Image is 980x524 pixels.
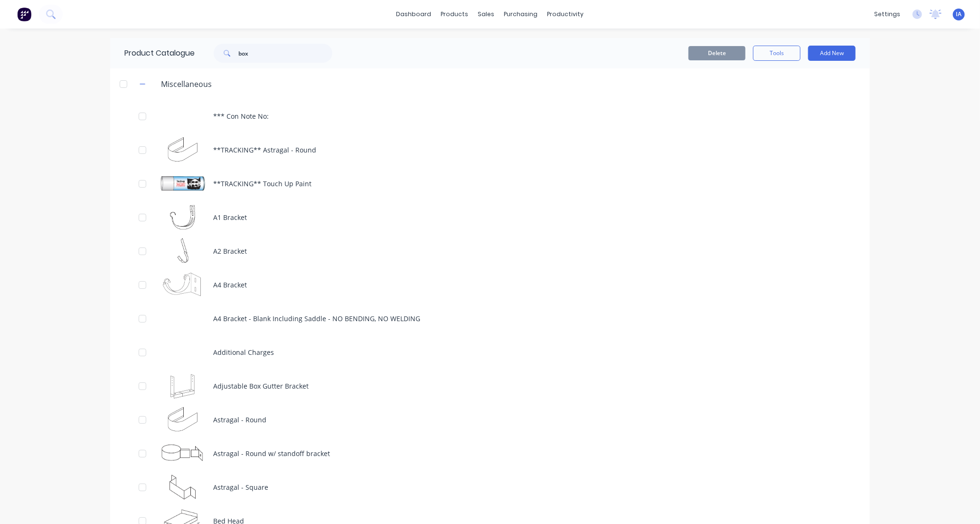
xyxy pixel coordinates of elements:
[110,403,870,437] div: Astragal - RoundAstragal - Round
[499,7,543,21] div: purchasing
[110,470,870,504] div: Astragal - SquareAstragal - Square
[543,7,589,21] div: productivity
[110,133,870,167] div: **TRACKING** Astragal - Round**TRACKING** Astragal - Round
[110,437,870,470] div: Astragal - Round w/ standoff bracketAstragal - Round w/ standoff bracket
[238,44,332,63] input: Search...
[110,369,870,403] div: Adjustable Box Gutter BracketAdjustable Box Gutter Bracket
[753,46,801,61] button: Tools
[110,38,195,68] div: Product Catalogue
[436,7,473,21] div: products
[808,46,856,61] button: Add New
[110,200,870,234] div: A1 BracketA1 Bracket
[153,78,219,90] div: Miscellaneous
[110,302,870,335] div: A4 Bracket - Blank Including Saddle - NO BENDING, NO WELDING
[110,335,870,369] div: Additional Charges
[956,10,962,19] span: IA
[392,7,436,21] a: dashboard
[688,46,745,60] button: Delete
[473,7,499,21] div: sales
[110,99,870,133] div: *** Con Note No:
[110,268,870,302] div: A4 BracketA4 Bracket
[110,167,870,200] div: **TRACKING** Touch Up Paint**TRACKING** Touch Up Paint
[869,7,905,21] div: settings
[17,7,31,21] img: Factory
[110,234,870,268] div: A2 BracketA2 Bracket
